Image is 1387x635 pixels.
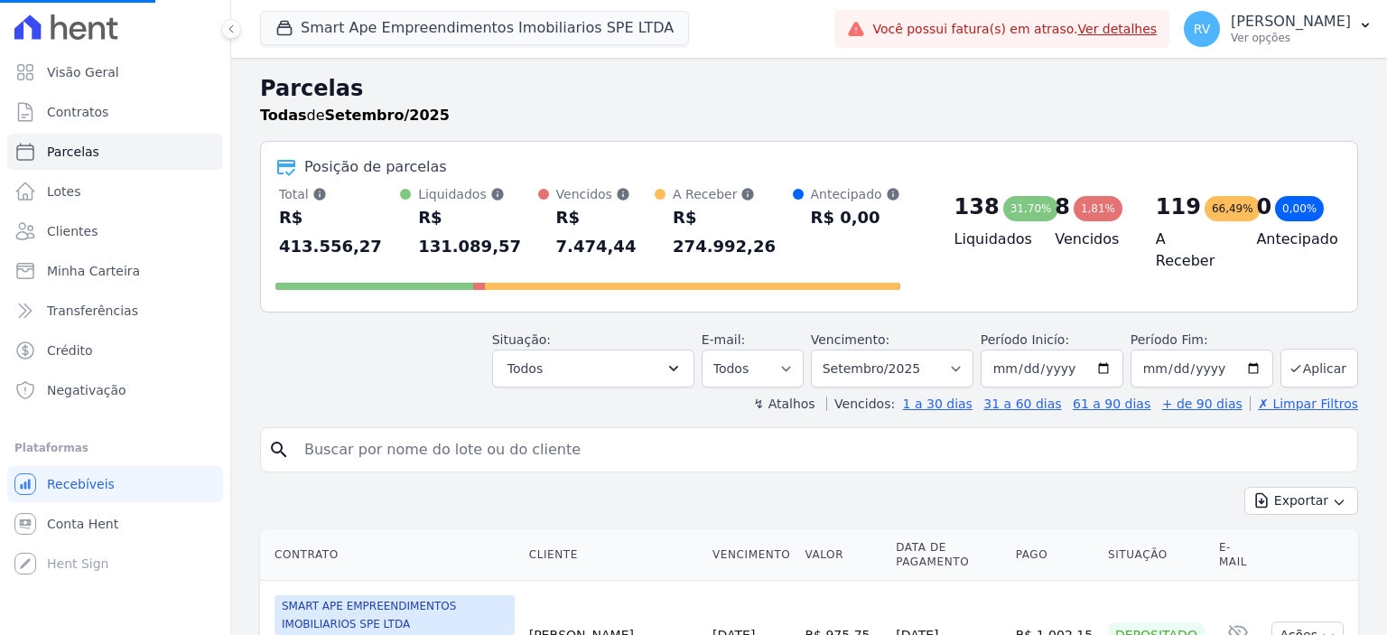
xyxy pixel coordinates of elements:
[7,506,223,542] a: Conta Hent
[7,293,223,329] a: Transferências
[7,253,223,289] a: Minha Carteira
[673,203,792,261] div: R$ 274.992,26
[556,185,656,203] div: Vencidos
[811,203,900,232] div: R$ 0,00
[47,341,93,360] span: Crédito
[47,475,115,493] span: Recebíveis
[1101,529,1212,581] th: Situação
[1244,487,1358,515] button: Exportar
[260,107,307,124] strong: Todas
[47,302,138,320] span: Transferências
[47,222,98,240] span: Clientes
[7,94,223,130] a: Contratos
[260,11,689,45] button: Smart Ape Empreendimentos Imobiliarios SPE LTDA
[7,213,223,249] a: Clientes
[673,185,792,203] div: A Receber
[797,529,889,581] th: Valor
[1212,529,1265,581] th: E-mail
[7,332,223,369] a: Crédito
[260,105,450,126] p: de
[1275,196,1324,221] div: 0,00%
[260,529,522,581] th: Contrato
[47,515,118,533] span: Conta Hent
[1256,192,1271,221] div: 0
[279,203,400,261] div: R$ 413.556,27
[7,173,223,210] a: Lotes
[981,332,1069,347] label: Período Inicío:
[811,185,900,203] div: Antecipado
[47,182,81,201] span: Lotes
[826,397,895,411] label: Vencidos:
[903,397,973,411] a: 1 a 30 dias
[293,432,1350,468] input: Buscar por nome do lote ou do cliente
[1156,229,1228,272] h4: A Receber
[7,372,223,408] a: Negativação
[1205,196,1261,221] div: 66,49%
[1256,229,1328,250] h4: Antecipado
[811,332,889,347] label: Vencimento:
[47,143,99,161] span: Parcelas
[47,63,119,81] span: Visão Geral
[1280,349,1358,388] button: Aplicar
[522,529,705,581] th: Cliente
[1194,23,1211,35] span: RV
[1003,196,1059,221] div: 31,70%
[954,192,1000,221] div: 138
[889,529,1008,581] th: Data de Pagamento
[304,156,447,178] div: Posição de parcelas
[260,72,1358,105] h2: Parcelas
[556,203,656,261] div: R$ 7.474,44
[753,397,815,411] label: ↯ Atalhos
[47,262,140,280] span: Minha Carteira
[325,107,450,124] strong: Setembro/2025
[702,332,746,347] label: E-mail:
[275,595,515,635] span: SMART APE EMPREENDIMENTOS IMOBILIARIOS SPE LTDA
[7,466,223,502] a: Recebíveis
[705,529,797,581] th: Vencimento
[1074,196,1122,221] div: 1,81%
[1055,192,1070,221] div: 8
[1250,397,1358,411] a: ✗ Limpar Filtros
[1231,13,1351,31] p: [PERSON_NAME]
[1073,397,1150,411] a: 61 a 90 dias
[47,381,126,399] span: Negativação
[983,397,1061,411] a: 31 a 60 dias
[268,439,290,461] i: search
[7,54,223,90] a: Visão Geral
[1162,397,1243,411] a: + de 90 dias
[1055,229,1127,250] h4: Vencidos
[418,203,537,261] div: R$ 131.089,57
[1169,4,1387,54] button: RV [PERSON_NAME] Ver opções
[1009,529,1101,581] th: Pago
[507,358,543,379] span: Todos
[7,134,223,170] a: Parcelas
[47,103,108,121] span: Contratos
[492,350,694,388] button: Todos
[492,332,551,347] label: Situação:
[1131,331,1273,350] label: Período Fim:
[1078,22,1158,36] a: Ver detalhes
[954,229,1027,250] h4: Liquidados
[1156,192,1201,221] div: 119
[418,185,537,203] div: Liquidados
[14,437,216,459] div: Plataformas
[872,20,1157,39] span: Você possui fatura(s) em atraso.
[279,185,400,203] div: Total
[1231,31,1351,45] p: Ver opções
